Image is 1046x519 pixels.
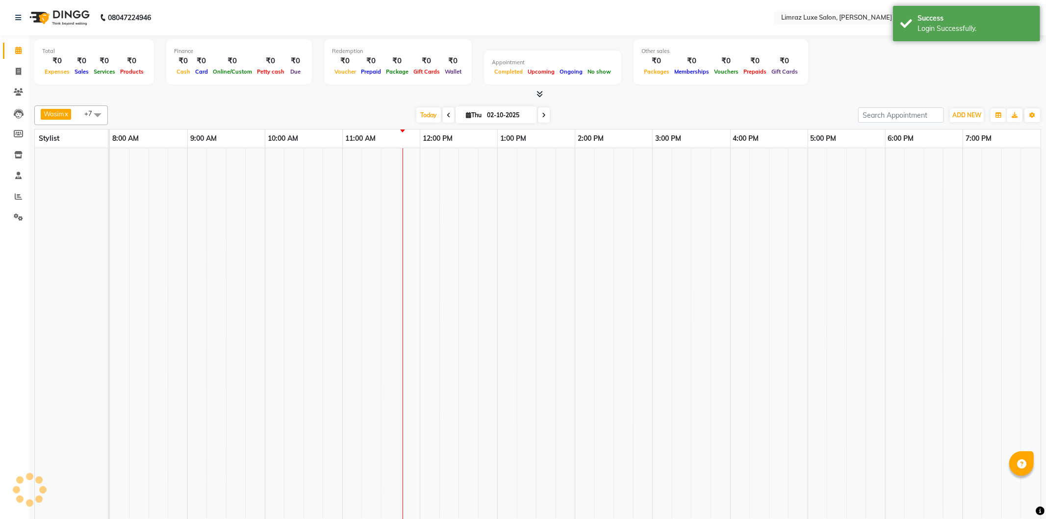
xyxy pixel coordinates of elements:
div: ₹0 [42,55,72,67]
a: 11:00 AM [343,131,378,146]
div: Success [918,13,1033,24]
div: Other sales [641,47,800,55]
span: Package [383,68,411,75]
a: 8:00 AM [110,131,141,146]
div: Redemption [332,47,464,55]
span: +7 [84,109,100,117]
div: ₹0 [193,55,210,67]
span: Online/Custom [210,68,255,75]
span: Wasim [44,110,64,118]
input: Search Appointment [858,107,944,123]
span: Completed [492,68,525,75]
span: Voucher [332,68,358,75]
a: 3:00 PM [653,131,684,146]
div: ₹0 [442,55,464,67]
img: logo [25,4,92,31]
div: ₹0 [210,55,255,67]
div: ₹0 [255,55,287,67]
div: ₹0 [641,55,672,67]
a: 10:00 AM [265,131,301,146]
a: 1:00 PM [498,131,529,146]
span: Packages [641,68,672,75]
a: 6:00 PM [886,131,917,146]
a: 7:00 PM [963,131,994,146]
a: 12:00 PM [420,131,455,146]
span: Stylist [39,134,59,143]
a: 4:00 PM [731,131,762,146]
div: ₹0 [411,55,442,67]
b: 08047224946 [108,4,151,31]
span: Expenses [42,68,72,75]
input: 2025-10-02 [484,108,533,123]
span: Thu [463,111,484,119]
div: ₹0 [672,55,712,67]
span: ADD NEW [952,111,981,119]
div: ₹0 [174,55,193,67]
span: Prepaids [741,68,769,75]
div: ₹0 [91,55,118,67]
a: 5:00 PM [808,131,839,146]
div: Appointment [492,58,613,67]
div: ₹0 [741,55,769,67]
span: Petty cash [255,68,287,75]
span: Ongoing [557,68,585,75]
a: x [64,110,68,118]
div: ₹0 [769,55,800,67]
span: Memberships [672,68,712,75]
span: Vouchers [712,68,741,75]
span: Due [288,68,303,75]
span: Wallet [442,68,464,75]
span: Gift Cards [769,68,800,75]
div: ₹0 [287,55,304,67]
span: Services [91,68,118,75]
div: ₹0 [72,55,91,67]
div: Finance [174,47,304,55]
div: ₹0 [358,55,383,67]
div: Total [42,47,146,55]
div: Login Successfully. [918,24,1033,34]
a: 9:00 AM [188,131,219,146]
button: ADD NEW [950,108,984,122]
span: Card [193,68,210,75]
div: ₹0 [383,55,411,67]
span: Cash [174,68,193,75]
div: ₹0 [118,55,146,67]
div: ₹0 [332,55,358,67]
span: Today [416,107,441,123]
div: ₹0 [712,55,741,67]
span: Gift Cards [411,68,442,75]
a: 2:00 PM [575,131,606,146]
span: Upcoming [525,68,557,75]
span: Prepaid [358,68,383,75]
span: Products [118,68,146,75]
span: No show [585,68,613,75]
span: Sales [72,68,91,75]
